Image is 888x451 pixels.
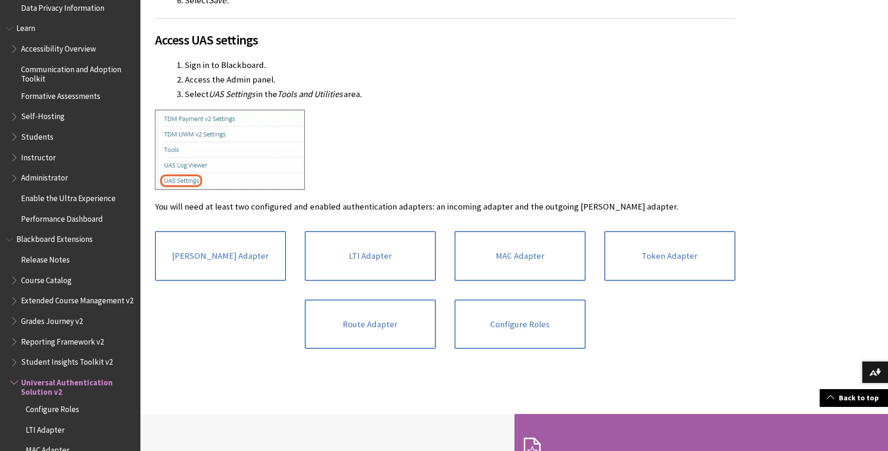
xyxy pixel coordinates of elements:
[185,73,735,86] li: Access the Admin panel.
[21,211,103,224] span: Performance Dashboard
[305,300,436,349] a: Route Adapter
[209,89,255,99] span: UAS Settings
[21,272,72,285] span: Course Catalog
[21,375,134,397] span: Universal Authentication Solution v2
[455,300,586,349] a: Configure Roles
[21,150,56,162] span: Instructor
[155,110,305,190] img: UAS settings link
[21,170,68,183] span: Administrator
[185,59,735,72] li: Sign in to Blackboard.
[455,231,586,281] a: MAC Adapter
[16,232,93,244] span: Blackboard Extensions
[21,252,70,264] span: Release Notes
[21,354,113,367] span: Student Insights Toolkit v2
[21,109,65,121] span: Self-Hosting
[155,231,286,281] a: [PERSON_NAME] Adapter
[21,190,116,203] span: Enable the Ultra Experience
[16,21,35,33] span: Learn
[21,334,104,346] span: Reporting Framework v2
[21,61,134,83] span: Communication and Adoption Toolkit
[26,422,65,435] span: LTI Adapter
[6,21,135,227] nav: Book outline for Blackboard Learn Help
[21,129,53,142] span: Students
[26,401,79,414] span: Configure Roles
[604,231,735,281] a: Token Adapter
[21,41,96,53] span: Accessibility Overview
[185,88,735,101] li: Select in the area.
[155,30,735,50] span: Access UAS settings
[820,389,888,406] a: Back to top
[21,293,133,306] span: Extended Course Management v2
[305,231,436,281] a: LTI Adapter
[21,313,83,326] span: Grades Journey v2
[277,89,343,99] span: Tools and Utilities
[21,88,100,101] span: Formative Assessments
[155,201,735,213] p: You will need at least two configured and enabled authentication adapters: an incoming adapter an...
